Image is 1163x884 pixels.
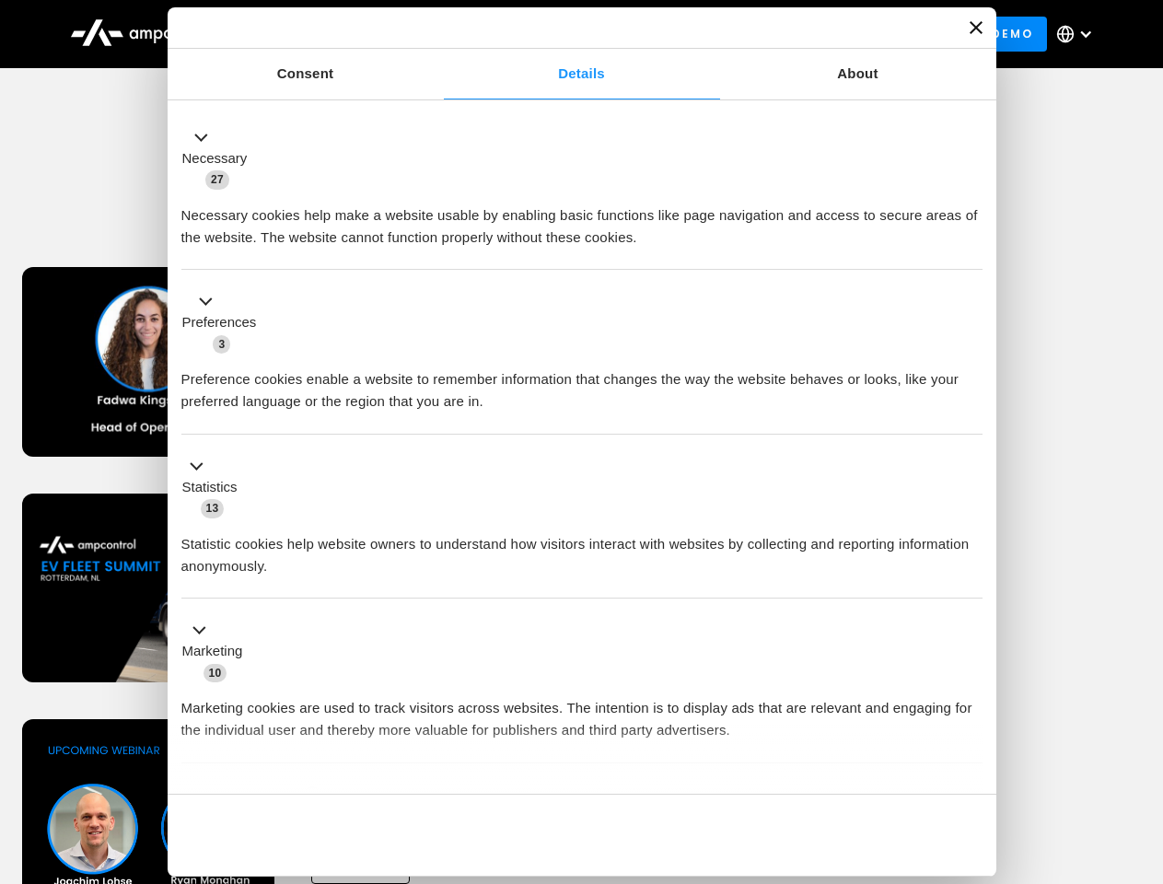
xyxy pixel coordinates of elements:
label: Necessary [182,148,248,169]
div: Statistic cookies help website owners to understand how visitors interact with websites by collec... [181,519,983,577]
button: Unclassified (2) [181,784,332,807]
button: Okay [717,808,982,862]
span: 3 [213,335,230,354]
button: Preferences (3) [181,291,268,355]
button: Statistics (13) [181,455,249,519]
label: Preferences [182,312,257,333]
button: Marketing (10) [181,620,254,684]
label: Statistics [182,477,238,498]
button: Close banner [970,21,983,34]
a: Details [444,49,720,99]
span: 10 [204,664,227,682]
div: Preference cookies enable a website to remember information that changes the way the website beha... [181,355,983,413]
div: Marketing cookies are used to track visitors across websites. The intention is to display ads tha... [181,683,983,741]
a: About [720,49,996,99]
a: Consent [168,49,444,99]
span: 13 [201,499,225,518]
h1: Upcoming Webinars [22,186,1142,230]
button: Necessary (27) [181,126,259,191]
label: Marketing [182,641,243,662]
span: 27 [205,170,229,189]
span: 2 [304,786,321,805]
div: Necessary cookies help make a website usable by enabling basic functions like page navigation and... [181,191,983,249]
